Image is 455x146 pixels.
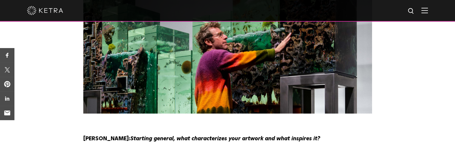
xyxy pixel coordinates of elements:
img: search icon [407,8,415,15]
img: ketra-logo-2019-white [27,6,63,15]
img: Hamburger%20Nav.svg [421,8,428,13]
span: Starting general, what characterizes your artwork and what inspires it? [130,136,320,141]
span: [PERSON_NAME]: [83,136,130,141]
